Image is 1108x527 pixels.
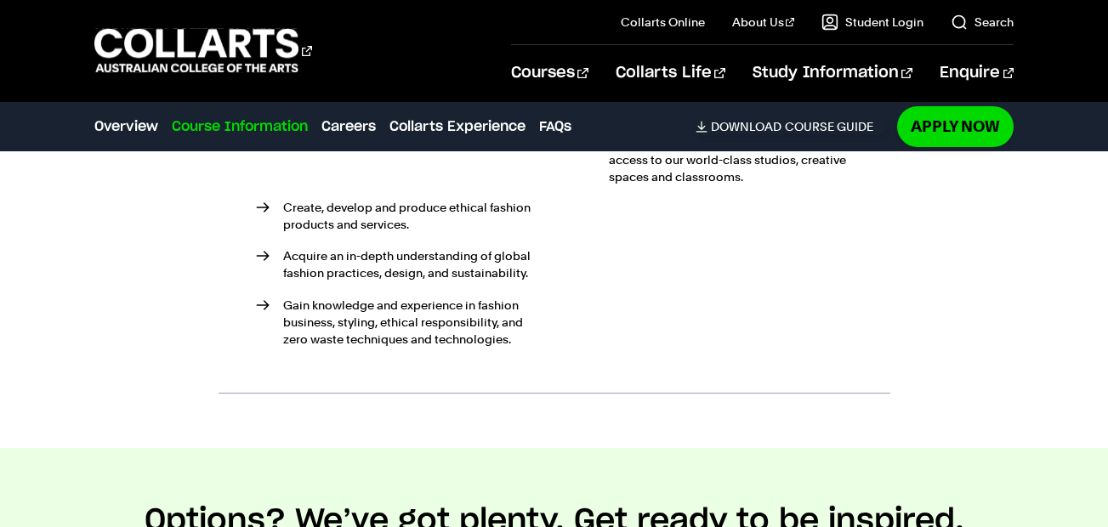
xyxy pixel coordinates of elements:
a: Search [951,14,1014,31]
a: DownloadCourse Guide [696,119,887,134]
a: Apply Now [897,106,1014,146]
a: FAQs [539,116,571,137]
a: Overview [94,116,158,137]
p: Acquire an in-depth understanding of global fashion practices, design, and sustainability. [283,247,544,281]
a: Courses [511,45,588,101]
a: Careers [321,116,376,137]
a: Course Information [172,116,308,137]
a: About Us [732,14,795,31]
p: Study in our warehouse campus in the heart of [GEOGRAPHIC_DATA]’s fashion district, with access t... [609,117,870,185]
a: Collarts Experience [389,116,526,137]
a: Study Information [753,45,912,101]
p: Gain knowledge and experience in fashion business, styling, ethical responsibility, and zero wast... [283,297,544,348]
a: Enquire [940,45,1014,101]
a: Collarts Online [621,14,705,31]
span: Download [711,119,781,134]
p: Create, develop and produce ethical fashion products and services. [283,199,544,233]
a: Student Login [821,14,923,31]
a: Collarts Life [616,45,725,101]
div: Go to homepage [94,26,312,75]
